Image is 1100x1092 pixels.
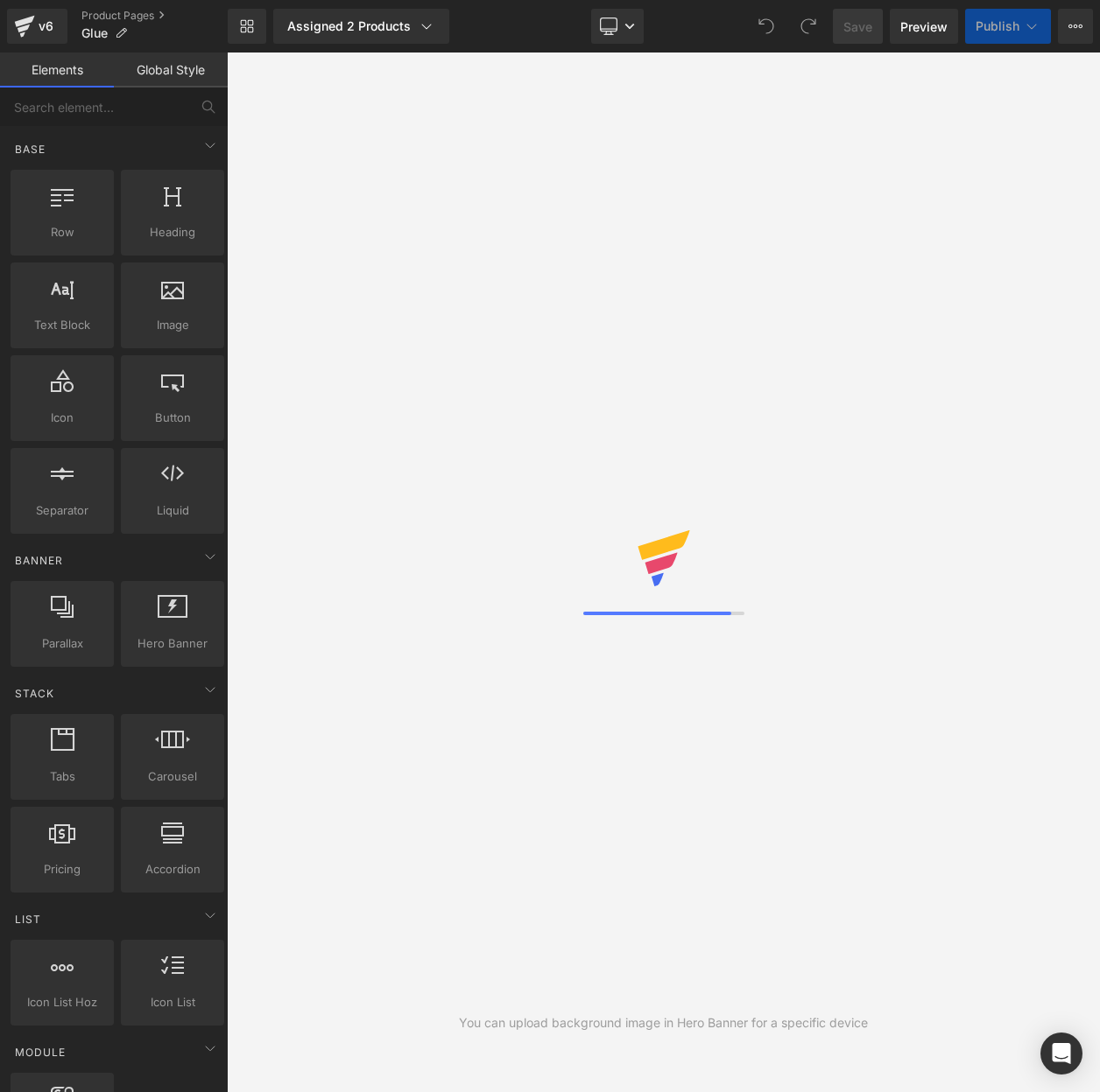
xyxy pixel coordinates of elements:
[843,17,872,36] span: Save
[126,316,219,334] span: Image
[81,26,108,40] span: Glue
[13,1044,67,1060] span: Module
[16,409,109,427] span: Icon
[126,860,219,878] span: Accordion
[16,501,109,520] span: Separator
[126,634,219,653] span: Hero Banner
[13,552,65,569] span: Banner
[126,501,219,520] span: Liquid
[16,316,109,334] span: Text Block
[16,634,109,653] span: Parallax
[287,17,435,35] div: Assigned 2 Products
[13,141,47,157] span: Base
[965,9,1051,44] button: Publish
[16,993,109,1011] span: Icon List Hoz
[228,9,266,44] a: New Library
[126,409,219,427] span: Button
[1040,1032,1082,1074] div: Open Intercom Messenger
[7,9,67,44] a: v6
[749,9,784,44] button: Undo
[35,15,57,38] div: v6
[16,767,109,786] span: Tabs
[16,860,109,878] span: Pricing
[126,223,219,241] span: Heading
[459,1013,868,1032] div: You can upload background image in Hero Banner for a specific device
[791,9,826,44] button: Redo
[114,52,228,87] a: Global Style
[81,9,228,23] a: Product Pages
[126,767,219,786] span: Carousel
[13,911,43,927] span: List
[13,685,56,702] span: Stack
[976,19,1019,33] span: Publish
[1058,9,1093,44] button: More
[16,223,109,241] span: Row
[890,9,958,44] a: Preview
[126,993,219,1011] span: Icon List
[900,17,948,36] span: Preview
